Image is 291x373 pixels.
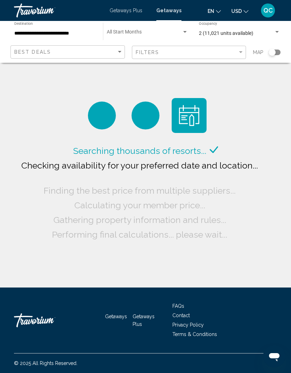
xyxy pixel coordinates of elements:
[73,146,206,156] span: Searching thousands of resorts...
[231,8,242,14] span: USD
[74,200,205,210] span: Calculating your member price...
[52,229,227,240] span: Performing final calculations... please wait...
[14,3,103,17] a: Travorium
[14,49,51,55] span: Best Deals
[14,49,123,55] mat-select: Sort by
[44,185,236,196] span: Finding the best price from multiple suppliers...
[172,303,184,309] a: FAQs
[253,47,263,57] span: Map
[136,50,159,55] span: Filters
[208,6,221,16] button: Change language
[133,314,155,327] a: Getaways Plus
[208,8,214,14] span: en
[172,331,217,337] a: Terms & Conditions
[263,345,285,367] iframe: Button to launch messaging window
[172,322,204,328] a: Privacy Policy
[14,360,77,366] span: © 2025 All Rights Reserved.
[199,30,253,36] span: 2 (11,021 units available)
[53,215,226,225] span: Gathering property information and rules...
[259,3,277,18] button: User Menu
[132,45,246,60] button: Filter
[156,8,181,13] a: Getaways
[110,8,142,13] a: Getaways Plus
[172,313,190,318] a: Contact
[231,6,248,16] button: Change currency
[21,160,258,171] span: Checking availability for your preferred date and location...
[14,310,84,331] a: Travorium
[105,314,127,319] a: Getaways
[263,7,273,14] span: QC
